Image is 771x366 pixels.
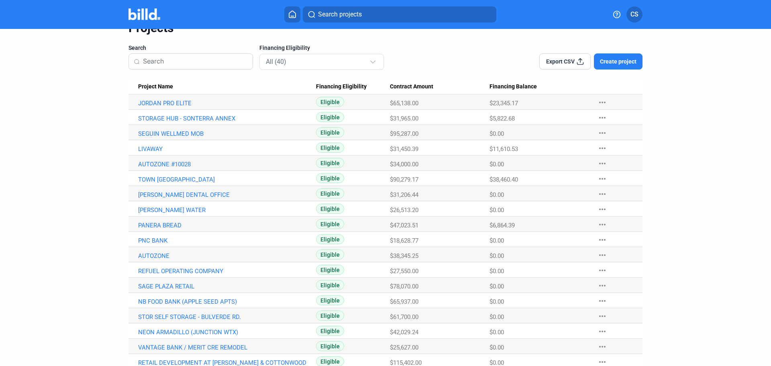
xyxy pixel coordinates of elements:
[490,176,518,183] span: $38,460.40
[598,113,607,123] mat-icon: more_horiz
[138,115,316,122] a: STORAGE HUB - SONTERRA ANNEX
[138,207,316,214] a: [PERSON_NAME] WATER
[390,176,418,183] span: $90,279.17
[138,344,316,351] a: VANTAGE BANK / MERIT CRE REMODEL
[138,130,316,137] a: SEGUIN WELLMED MOB
[490,145,518,153] span: $11,610.53
[138,283,316,290] a: SAGE PLAZA RETAIL
[390,115,418,122] span: $31,965.00
[598,342,607,352] mat-icon: more_horiz
[594,53,642,70] button: Create project
[318,10,362,19] span: Search projects
[266,58,286,65] mat-select-trigger: All (40)
[316,158,344,168] span: Eligible
[390,83,433,90] span: Contract Amount
[138,191,316,198] a: [PERSON_NAME] DENTAL OFFICE
[316,341,344,351] span: Eligible
[128,44,146,52] span: Search
[598,327,607,336] mat-icon: more_horiz
[143,53,248,70] input: Search
[316,188,344,198] span: Eligible
[316,204,344,214] span: Eligible
[490,100,518,107] span: $23,345.17
[598,159,607,168] mat-icon: more_horiz
[490,115,515,122] span: $5,822.68
[138,222,316,229] a: PANERA BREAD
[598,296,607,306] mat-icon: more_horiz
[316,127,344,137] span: Eligible
[138,161,316,168] a: AUTOZONE #10028
[390,298,418,305] span: $65,937.00
[490,161,504,168] span: $0.00
[598,204,607,214] mat-icon: more_horiz
[490,329,504,336] span: $0.00
[316,83,367,90] span: Financing Eligibility
[598,143,607,153] mat-icon: more_horiz
[390,83,490,90] div: Contract Amount
[138,176,316,183] a: TOWN [GEOGRAPHIC_DATA]
[303,6,496,22] button: Search projects
[390,252,418,260] span: $38,345.25
[316,326,344,336] span: Eligible
[138,100,316,107] a: JORDAN PRO ELITE
[316,280,344,290] span: Eligible
[630,10,638,19] span: CS
[490,344,504,351] span: $0.00
[390,313,418,321] span: $61,700.00
[598,98,607,107] mat-icon: more_horiz
[390,344,418,351] span: $25,627.00
[316,143,344,153] span: Eligible
[138,298,316,305] a: NB FOOD BANK (APPLE SEED APTS)
[316,83,390,90] div: Financing Eligibility
[316,265,344,275] span: Eligible
[390,207,418,214] span: $26,513.20
[598,311,607,321] mat-icon: more_horiz
[598,174,607,184] mat-icon: more_horiz
[138,145,316,153] a: LIVAWAY
[390,222,418,229] span: $47,023.51
[138,329,316,336] a: NEON ARMADILLO (JUNCTION WTX)
[539,53,591,70] button: Export CSV
[490,222,515,229] span: $6,864.39
[390,237,418,244] span: $18,628.77
[490,207,504,214] span: $0.00
[316,219,344,229] span: Eligible
[598,250,607,260] mat-icon: more_horiz
[490,313,504,321] span: $0.00
[138,313,316,321] a: STOR SELF STORAGE - BULVERDE RD.
[546,57,575,65] span: Export CSV
[390,329,418,336] span: $42,029.24
[316,249,344,260] span: Eligible
[138,237,316,244] a: PNC BANK
[490,83,589,90] div: Financing Balance
[600,57,636,65] span: Create project
[390,191,418,198] span: $31,206.44
[138,83,173,90] span: Project Name
[316,97,344,107] span: Eligible
[490,268,504,275] span: $0.00
[598,235,607,245] mat-icon: more_horiz
[490,283,504,290] span: $0.00
[390,130,418,137] span: $95,287.00
[598,266,607,275] mat-icon: more_horiz
[490,191,504,198] span: $0.00
[490,252,504,260] span: $0.00
[138,83,316,90] div: Project Name
[490,130,504,137] span: $0.00
[598,281,607,290] mat-icon: more_horiz
[316,173,344,183] span: Eligible
[259,44,310,52] span: Financing Eligibility
[316,311,344,321] span: Eligible
[490,237,504,244] span: $0.00
[598,220,607,229] mat-icon: more_horiz
[138,252,316,260] a: AUTOZONE
[598,189,607,199] mat-icon: more_horiz
[626,6,642,22] button: CS
[490,83,537,90] span: Financing Balance
[390,100,418,107] span: $65,138.00
[390,283,418,290] span: $78,070.00
[490,298,504,305] span: $0.00
[598,128,607,138] mat-icon: more_horiz
[316,112,344,122] span: Eligible
[128,8,160,20] img: Billd Company Logo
